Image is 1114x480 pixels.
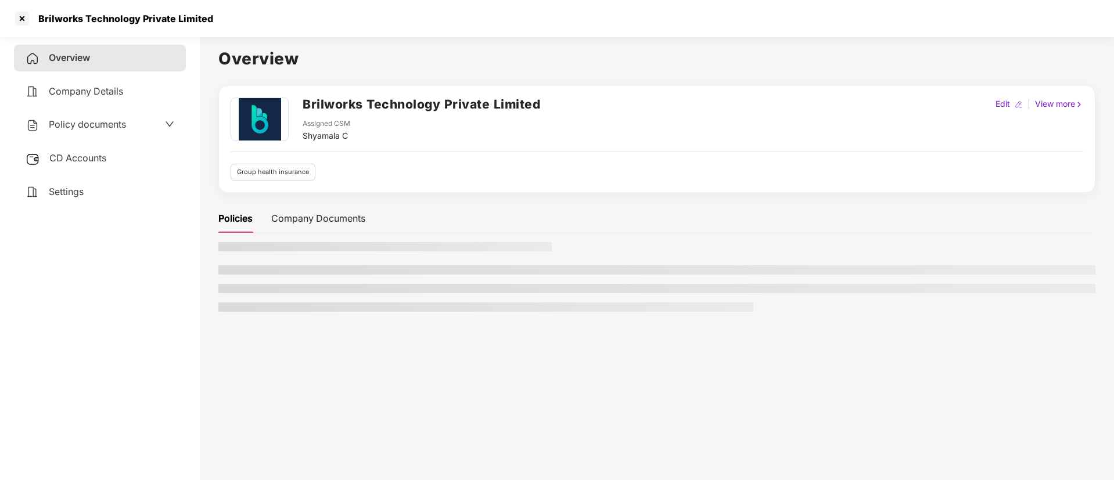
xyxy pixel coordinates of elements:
img: rightIcon [1075,100,1083,109]
h2: Brilworks Technology Private Limited [303,95,540,114]
div: Edit [993,98,1012,110]
img: download.jpg [232,98,286,140]
div: Company Documents [271,211,365,226]
img: svg+xml;base64,PHN2ZyB4bWxucz0iaHR0cDovL3d3dy53My5vcmcvMjAwMC9zdmciIHdpZHRoPSIyNCIgaGVpZ2h0PSIyNC... [26,52,39,66]
div: | [1025,98,1033,110]
img: editIcon [1015,100,1023,109]
span: Policy documents [49,118,126,130]
span: Company Details [49,85,123,97]
div: View more [1033,98,1086,110]
span: CD Accounts [49,152,106,164]
img: svg+xml;base64,PHN2ZyB4bWxucz0iaHR0cDovL3d3dy53My5vcmcvMjAwMC9zdmciIHdpZHRoPSIyNCIgaGVpZ2h0PSIyNC... [26,185,39,199]
img: svg+xml;base64,PHN2ZyB3aWR0aD0iMjUiIGhlaWdodD0iMjQiIHZpZXdCb3g9IjAgMCAyNSAyNCIgZmlsbD0ibm9uZSIgeG... [26,152,40,166]
span: Overview [49,52,90,63]
span: down [165,120,174,129]
div: Policies [218,211,253,226]
img: svg+xml;base64,PHN2ZyB4bWxucz0iaHR0cDovL3d3dy53My5vcmcvMjAwMC9zdmciIHdpZHRoPSIyNCIgaGVpZ2h0PSIyNC... [26,85,39,99]
span: Settings [49,186,84,197]
div: Brilworks Technology Private Limited [31,13,213,24]
img: svg+xml;base64,PHN2ZyB4bWxucz0iaHR0cDovL3d3dy53My5vcmcvMjAwMC9zdmciIHdpZHRoPSIyNCIgaGVpZ2h0PSIyNC... [26,118,39,132]
div: Group health insurance [231,164,315,181]
h1: Overview [218,46,1095,71]
div: Shyamala C [303,129,350,142]
div: Assigned CSM [303,118,350,129]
